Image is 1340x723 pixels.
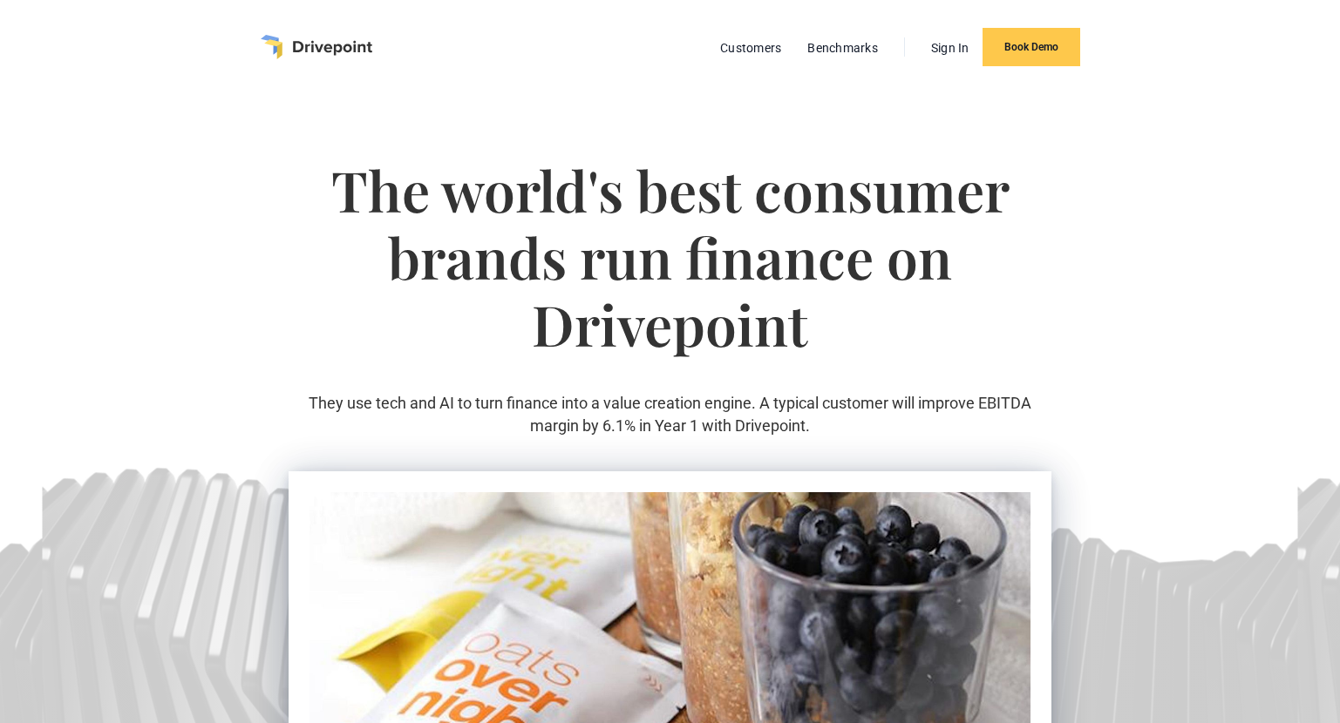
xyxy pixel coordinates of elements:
[922,37,978,59] a: Sign In
[799,37,887,59] a: Benchmarks
[711,37,790,59] a: Customers
[289,392,1051,436] p: They use tech and AI to turn finance into a value creation engine. A typical customer will improv...
[289,157,1051,392] h1: The world's best consumer brands run finance on Drivepoint
[261,35,372,59] a: home
[983,28,1080,66] a: Book Demo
